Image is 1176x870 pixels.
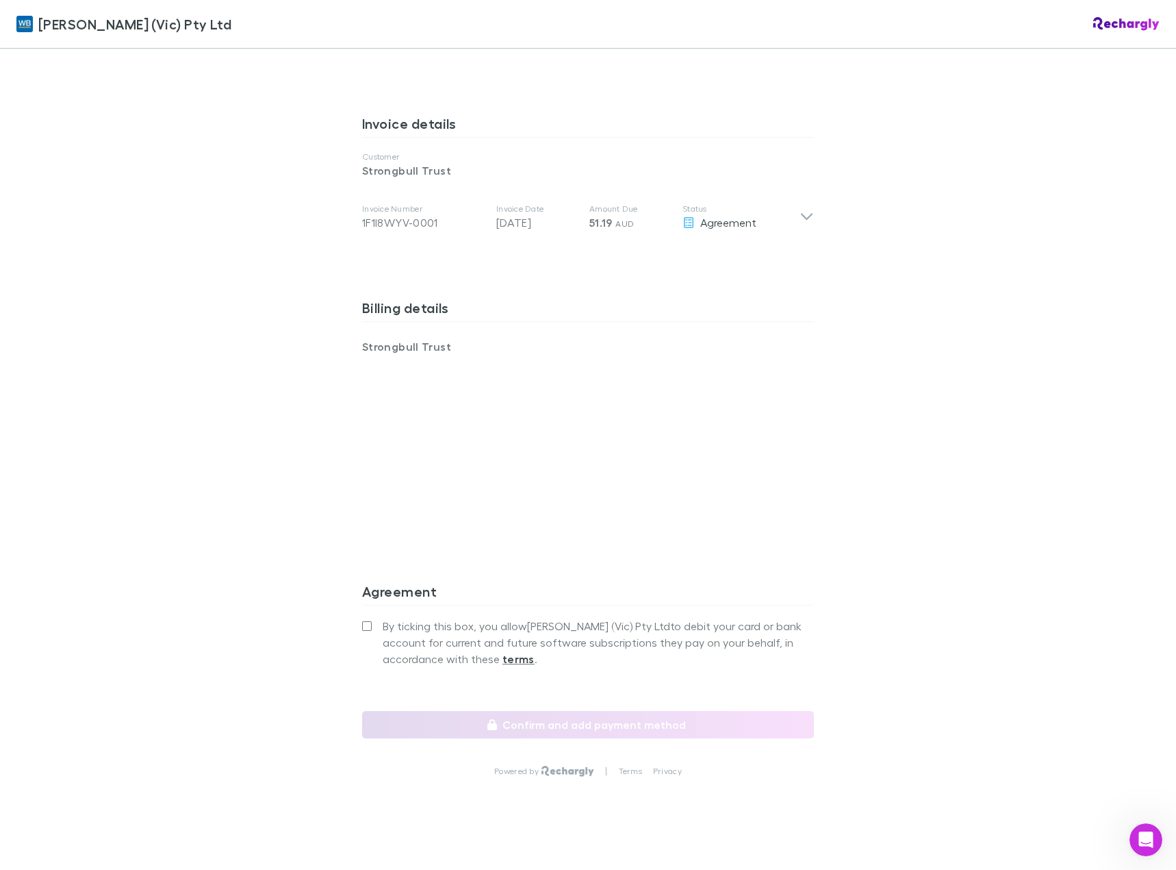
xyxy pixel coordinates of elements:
img: Rechargly Logo [541,766,594,777]
span: AUD [615,219,634,229]
p: Strongbull Trust [362,162,814,179]
div: Invoice Number1F1I8WYV-0001Invoice Date[DATE]Amount Due51.19 AUDStatusAgreement [351,190,825,245]
img: William Buck (Vic) Pty Ltd's Logo [16,16,33,32]
iframe: Secure address input frame [359,363,817,519]
button: Confirm and add payment method [362,711,814,738]
p: Powered by [494,766,541,777]
p: Status [682,203,800,214]
iframe: Intercom live chat [1129,823,1162,856]
p: | [605,766,607,777]
p: Customer [362,151,814,162]
a: Privacy [653,766,682,777]
div: 1F1I8WYV-0001 [362,214,485,231]
p: Strongbull Trust [362,338,588,355]
h3: Billing details [362,299,814,321]
p: Invoice Date [496,203,578,214]
span: By ticking this box, you allow [PERSON_NAME] (Vic) Pty Ltd to debit your card or bank account for... [383,618,814,667]
p: Invoice Number [362,203,485,214]
img: Rechargly Logo [1093,17,1160,31]
span: 51.19 [589,216,613,229]
a: Terms [619,766,642,777]
p: [DATE] [496,214,578,231]
span: [PERSON_NAME] (Vic) Pty Ltd [38,14,231,34]
h3: Agreement [362,583,814,605]
span: Agreement [700,216,756,229]
strong: terms [502,652,535,666]
p: Amount Due [589,203,672,214]
h3: Invoice details [362,115,814,137]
